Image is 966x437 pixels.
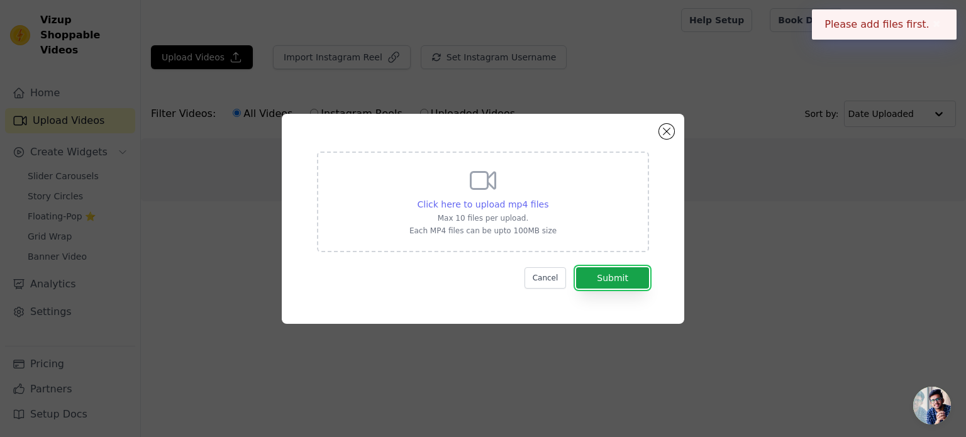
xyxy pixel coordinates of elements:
button: Close [930,17,944,32]
span: Click here to upload mp4 files [418,199,549,209]
button: Submit [576,267,649,289]
p: Each MP4 files can be upto 100MB size [409,226,557,236]
button: Close modal [659,124,674,139]
div: Please add files first. [812,9,957,40]
p: Max 10 files per upload. [409,213,557,223]
button: Cancel [525,267,567,289]
div: Ανοιχτή συνομιλία [913,387,951,424]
